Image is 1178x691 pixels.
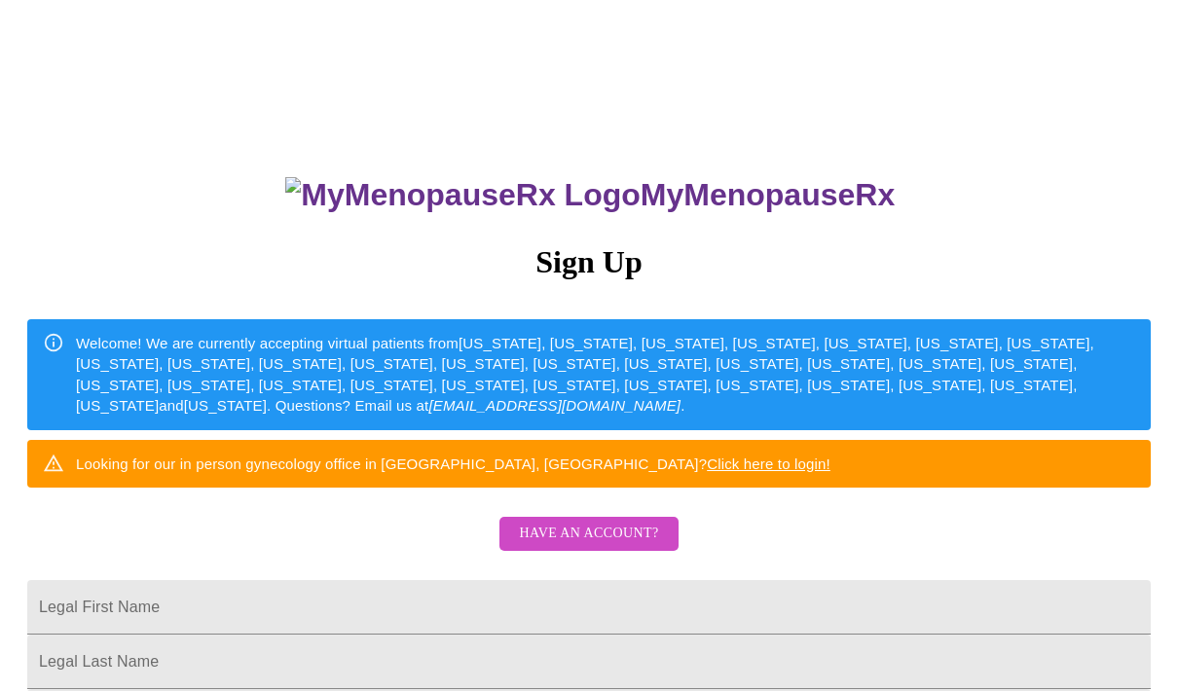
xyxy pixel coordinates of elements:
[495,538,682,555] a: Have an account?
[285,177,640,213] img: MyMenopauseRx Logo
[76,446,830,482] div: Looking for our in person gynecology office in [GEOGRAPHIC_DATA], [GEOGRAPHIC_DATA]?
[30,177,1152,213] h3: MyMenopauseRx
[27,244,1151,280] h3: Sign Up
[519,522,658,546] span: Have an account?
[76,325,1135,424] div: Welcome! We are currently accepting virtual patients from [US_STATE], [US_STATE], [US_STATE], [US...
[707,455,830,472] a: Click here to login!
[499,517,678,551] button: Have an account?
[428,397,681,414] em: [EMAIL_ADDRESS][DOMAIN_NAME]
